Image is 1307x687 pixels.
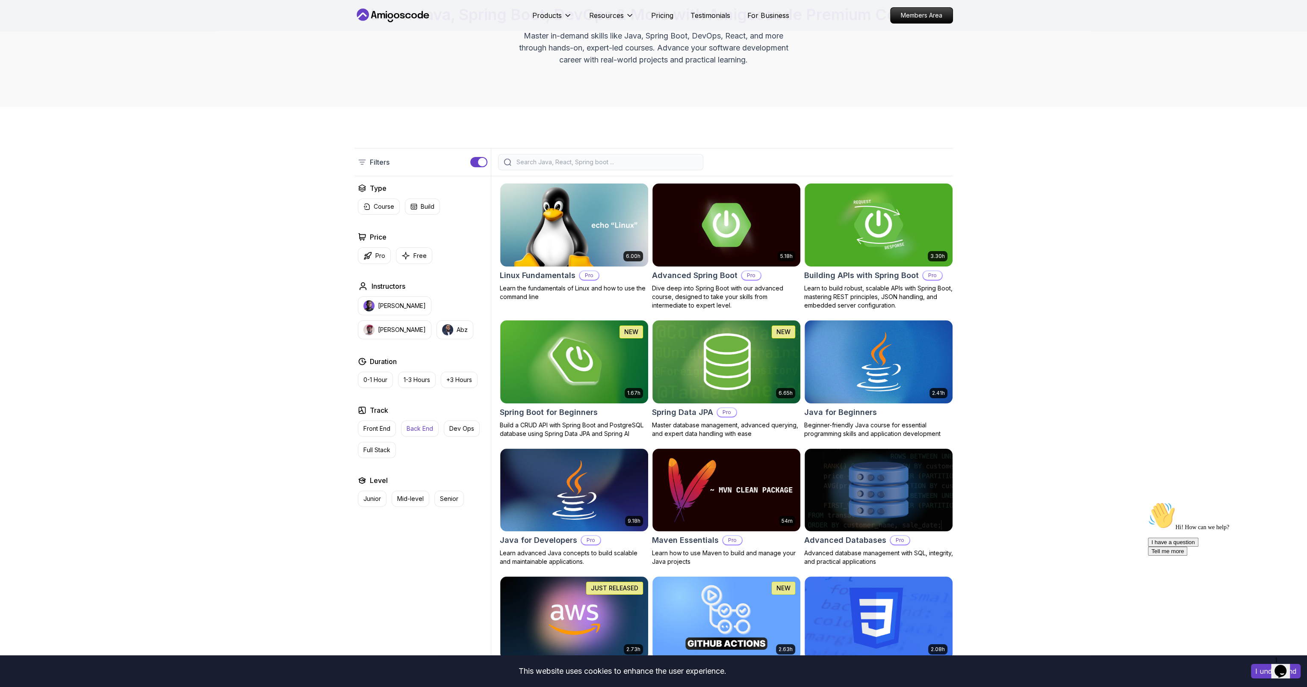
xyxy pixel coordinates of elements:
img: Spring Boot for Beginners card [500,320,648,403]
p: Pro [723,536,742,545]
button: Pro [358,247,391,264]
p: Advanced database management with SQL, integrity, and practical applications [804,549,953,566]
p: Pro [742,271,761,280]
p: Course [374,202,394,211]
p: 6.65h [779,390,793,397]
button: Full Stack [358,442,396,458]
p: Beginner-friendly Java course for essential programming skills and application development [804,421,953,438]
p: Members Area [891,8,953,23]
p: Learn to build robust, scalable APIs with Spring Boot, mastering REST principles, JSON handling, ... [804,284,953,310]
a: Spring Data JPA card6.65hNEWSpring Data JPAProMaster database management, advanced querying, and ... [652,320,801,438]
p: JUST RELEASED [591,584,638,592]
a: Building APIs with Spring Boot card3.30hBuilding APIs with Spring BootProLearn to build robust, s... [804,183,953,310]
p: 5.18h [780,253,793,260]
img: instructor img [363,324,375,335]
img: Java for Beginners card [805,320,953,403]
a: Java for Developers card9.18hJava for DevelopersProLearn advanced Java concepts to build scalable... [500,448,649,566]
a: Linux Fundamentals card6.00hLinux FundamentalsProLearn the fundamentals of Linux and how to use t... [500,183,649,301]
h2: Linux Fundamentals [500,269,575,281]
p: Pro [923,271,942,280]
h2: Java for Developers [500,534,577,546]
p: 2.73h [626,646,640,653]
p: For Business [747,10,789,21]
p: 1-3 Hours [404,376,430,384]
p: NEW [624,328,638,336]
p: Pro [375,252,385,260]
p: Filters [370,157,389,167]
p: Dive deep into Spring Boot with our advanced course, designed to take your skills from intermedia... [652,284,801,310]
button: Build [405,198,440,215]
img: CSS Essentials card [805,577,953,660]
p: Master in-demand skills like Java, Spring Boot, DevOps, React, and more through hands-on, expert-... [510,30,797,66]
p: Learn how to use Maven to build and manage your Java projects [652,549,801,566]
p: Build [421,202,434,211]
a: Testimonials [690,10,730,21]
p: Pro [891,536,909,545]
a: Members Area [890,7,953,24]
p: Products [532,10,562,21]
p: [PERSON_NAME] [378,326,426,334]
p: Master database management, advanced querying, and expert data handling with ease [652,421,801,438]
p: 2.41h [932,390,945,397]
img: instructor img [442,324,453,335]
h2: Spring Data JPA [652,406,713,418]
button: Back End [401,420,439,437]
p: Pro [581,536,600,545]
button: Resources [589,10,634,27]
h2: Advanced Spring Boot [652,269,738,281]
h2: Duration [370,356,397,367]
button: Front End [358,420,396,437]
p: 1.67h [627,390,640,397]
p: 0-1 Hour [363,376,387,384]
button: Tell me more [3,48,43,57]
p: [PERSON_NAME] [378,302,426,310]
p: Pro [717,408,736,417]
div: This website uses cookies to enhance the user experience. [6,662,1238,681]
img: AWS for Developers card [500,577,648,660]
a: Java for Beginners card2.41hJava for BeginnersBeginner-friendly Java course for essential program... [804,320,953,438]
p: Pro [580,271,599,280]
iframe: chat widget [1271,653,1298,678]
p: 9.18h [628,518,640,524]
p: Senior [440,495,458,503]
a: Advanced Databases cardAdvanced DatabasesProAdvanced database management with SQL, integrity, and... [804,448,953,566]
input: Search Java, React, Spring boot ... [515,158,698,166]
a: Maven Essentials card54mMaven EssentialsProLearn how to use Maven to build and manage your Java p... [652,448,801,566]
span: Hi! How can we help? [3,26,85,32]
p: 6.00h [626,253,640,260]
p: 3.30h [930,253,945,260]
img: Spring Data JPA card [652,320,800,403]
p: Mid-level [397,495,424,503]
button: +3 Hours [441,372,478,388]
button: Products [532,10,572,27]
p: Back End [407,424,433,433]
h2: Spring Boot for Beginners [500,406,598,418]
h2: Advanced Databases [804,534,886,546]
h2: Type [370,183,386,193]
img: :wave: [3,3,31,31]
img: instructor img [363,300,375,311]
h2: Price [370,232,386,242]
iframe: chat widget [1145,498,1298,649]
button: 1-3 Hours [398,372,436,388]
img: Java for Developers card [500,449,648,532]
button: Course [358,198,400,215]
h2: Java for Beginners [804,406,877,418]
button: Senior [434,491,464,507]
p: NEW [776,584,791,592]
p: 54m [782,518,793,524]
p: Front End [363,424,390,433]
a: Pricing [651,10,673,21]
p: Resources [589,10,624,21]
h2: Instructors [372,281,405,291]
button: instructor imgAbz [437,320,473,339]
p: Abz [457,326,468,334]
p: 2.08h [931,646,945,653]
button: Mid-level [392,491,429,507]
img: Linux Fundamentals card [500,184,648,267]
button: Free [396,247,432,264]
h2: Building APIs with Spring Boot [804,269,919,281]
